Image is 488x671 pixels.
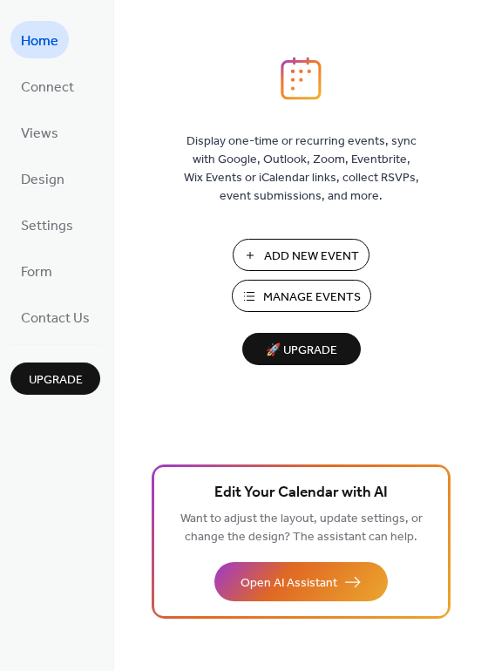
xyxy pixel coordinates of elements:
[184,132,419,206] span: Display one-time or recurring events, sync with Google, Outlook, Zoom, Eventbrite, Wix Events or ...
[214,481,388,505] span: Edit Your Calendar with AI
[29,371,83,390] span: Upgrade
[10,67,85,105] a: Connect
[242,333,361,365] button: 🚀 Upgrade
[21,28,58,55] span: Home
[232,280,371,312] button: Manage Events
[241,574,337,593] span: Open AI Assistant
[10,252,63,289] a: Form
[10,21,69,58] a: Home
[253,339,350,363] span: 🚀 Upgrade
[21,166,64,193] span: Design
[10,159,75,197] a: Design
[214,562,388,601] button: Open AI Assistant
[281,57,321,100] img: logo_icon.svg
[10,206,84,243] a: Settings
[21,120,58,147] span: Views
[264,247,359,266] span: Add New Event
[21,305,90,332] span: Contact Us
[233,239,369,271] button: Add New Event
[21,259,52,286] span: Form
[10,113,69,151] a: Views
[21,74,74,101] span: Connect
[21,213,73,240] span: Settings
[180,507,423,549] span: Want to adjust the layout, update settings, or change the design? The assistant can help.
[10,298,100,335] a: Contact Us
[263,288,361,307] span: Manage Events
[10,363,100,395] button: Upgrade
